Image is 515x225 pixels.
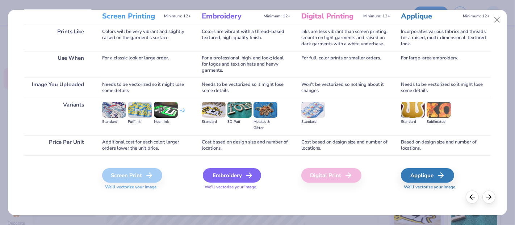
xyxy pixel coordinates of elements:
div: Needs to be vectorized so it might lose some details [102,78,191,98]
span: Minimum: 12+ [164,14,191,19]
div: Applique [401,168,454,183]
div: Standard [401,119,425,125]
div: Price Per Unit [24,135,91,155]
span: Minimum: 12+ [463,14,490,19]
img: Standard [301,102,325,118]
div: 3D Puff [227,119,251,125]
div: Standard [301,119,325,125]
span: We'll vectorize your image. [102,184,191,190]
div: Digital Print [301,168,361,183]
img: Metallic & Glitter [254,102,277,118]
span: We'll vectorize your image. [202,184,290,190]
img: Neon Ink [154,102,178,118]
img: Sublimated [427,102,451,118]
div: + 3 [180,107,185,120]
div: Needs to be vectorized so it might lose some details [401,78,490,98]
div: Prints Like [24,25,91,51]
h3: Applique [401,12,460,21]
div: Inks are less vibrant than screen printing; smooth on light garments and raised on dark garments ... [301,25,390,51]
div: Additional cost for each color; larger orders lower the unit price. [102,135,191,155]
div: Sublimated [427,119,451,125]
div: Cost based on design size and number of locations. [202,135,290,155]
img: Puff Ink [128,102,152,118]
div: Cost based on design size and number of locations. [301,135,390,155]
div: For a classic look or large order. [102,51,191,78]
div: Needs to be vectorized so it might lose some details [202,78,290,98]
div: For large-area embroidery. [401,51,490,78]
img: 3D Puff [227,102,251,118]
div: Use When [24,51,91,78]
div: Image You Uploaded [24,78,91,98]
div: Colors are vibrant with a thread-based textured, high-quality finish. [202,25,290,51]
div: Based on design size and number of locations. [401,135,490,155]
span: Minimum: 12+ [264,14,290,19]
div: Neon Ink [154,119,178,125]
span: We'll vectorize your image. [401,184,490,190]
div: Embroidery [203,168,261,183]
div: Standard [202,119,226,125]
div: Puff Ink [128,119,152,125]
h3: Digital Printing [301,12,360,21]
div: For full-color prints or smaller orders. [301,51,390,78]
div: Variants [24,98,91,135]
img: Standard [102,102,126,118]
div: Colors will be very vibrant and slightly raised on the garment's surface. [102,25,191,51]
div: Standard [102,119,126,125]
button: Close [490,13,504,27]
div: Screen Print [102,168,162,183]
div: Incorporates various fabrics and threads for a raised, multi-dimensional, textured look. [401,25,490,51]
span: Minimum: 12+ [363,14,390,19]
h3: Embroidery [202,12,261,21]
img: Standard [401,102,425,118]
div: For a professional, high-end look; ideal for logos and text on hats and heavy garments. [202,51,290,78]
div: Metallic & Glitter [254,119,277,131]
div: Won't be vectorized so nothing about it changes [301,78,390,98]
img: Standard [202,102,226,118]
h3: Screen Printing [102,12,161,21]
